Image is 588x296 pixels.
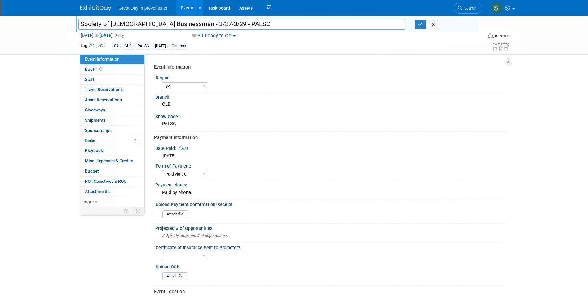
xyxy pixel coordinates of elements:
[85,118,106,123] span: Shipments
[154,64,503,70] div: Event Information
[85,97,122,102] span: Asset Reservations
[155,112,508,120] div: Show Code:
[156,73,505,81] div: Region:
[80,187,144,197] a: Attachments
[495,34,509,38] div: In-Person
[490,2,502,14] img: Sha'Nautica Sales
[153,43,168,49] div: [DATE]
[163,153,175,158] span: [DATE]
[85,148,103,153] span: Playbook
[156,161,505,169] div: Form of Payment:
[160,119,503,129] div: PALSC
[85,179,126,184] span: ROI, Objectives & ROO
[155,144,508,152] div: Date Paid:
[80,166,144,176] a: Budget
[446,32,510,42] div: Event Format
[80,65,144,74] a: Booth
[160,100,503,109] div: CLB
[80,33,113,38] span: [DATE] [DATE]
[80,75,144,85] a: Staff
[132,207,144,215] td: Toggle Event Tabs
[155,92,508,100] div: Branch:
[156,262,505,270] div: Upload COI:
[80,5,111,11] img: ExhibitDay
[85,107,105,112] span: Giveaways
[80,146,144,156] a: Playbook
[80,126,144,136] a: Sponsorships
[155,224,508,231] div: Projected # of Opportunities:
[84,199,94,204] span: more
[170,43,188,49] div: Contract
[98,67,104,71] span: Booth not reserved yet
[123,43,134,49] div: CLB
[114,34,127,38] span: (3 days)
[156,200,505,208] div: Upload Payment Confirmation/Receipt:
[85,128,112,133] span: Sponsorships
[156,243,505,251] div: Certificate of Insurance Sent to Promoter?:
[80,95,144,105] a: Asset Reservations
[154,289,503,295] div: Event Location
[80,54,144,64] a: Event Information
[154,134,503,141] div: Payment Information
[80,43,107,50] td: Tags
[80,177,144,186] a: ROI, Objectives & ROO
[85,168,99,173] span: Budget
[121,207,132,215] td: Personalize Event Tab Strip
[80,85,144,95] a: Travel Reservations
[84,138,95,143] span: Tasks
[462,6,476,11] span: Search
[85,67,104,72] span: Booth
[454,3,482,14] a: Search
[488,33,494,38] img: Format-Inperson.png
[85,87,123,92] span: Travel Reservations
[112,43,121,49] div: SA
[80,115,144,125] a: Shipments
[94,33,99,38] span: to
[136,43,151,49] div: PALSC
[85,56,120,61] span: Event Information
[80,197,144,207] a: more
[155,180,508,188] div: Payment Notes:
[80,136,144,146] a: Tasks
[190,33,238,39] button: All Ready to GO!
[96,44,107,48] a: Edit
[492,43,509,46] div: Event Rating
[119,6,167,11] span: Great Day Improvements
[178,146,188,151] a: Edit
[160,188,503,197] div: Paid by phone.
[85,189,110,194] span: Attachments
[80,105,144,115] a: Giveaways
[85,77,94,82] span: Staff
[162,233,228,238] span: Specify projected # of opportunities
[429,20,438,29] button: X
[80,156,144,166] a: Misc. Expenses & Credits
[85,158,133,163] span: Misc. Expenses & Credits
